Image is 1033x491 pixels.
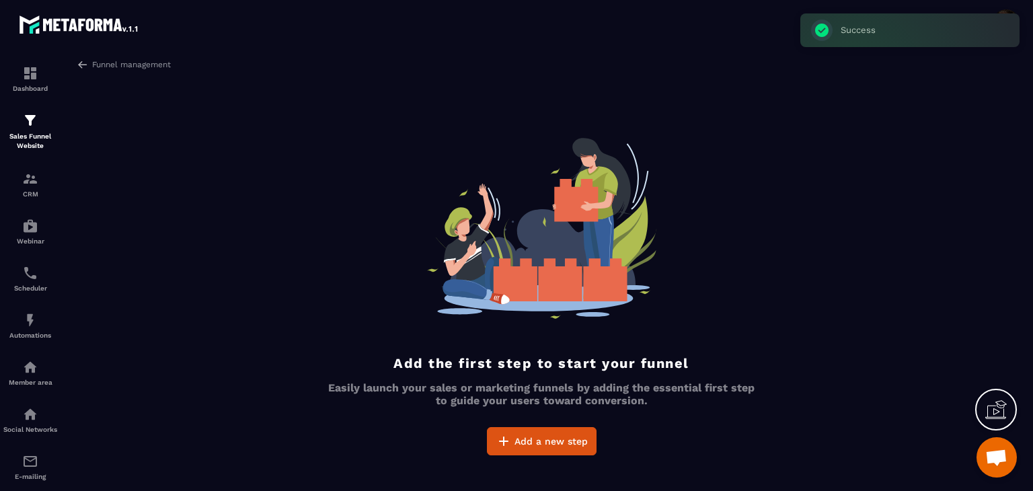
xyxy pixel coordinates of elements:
img: logo [19,12,140,36]
img: automations [22,312,38,328]
button: Add a new step [487,427,597,455]
img: social-network [22,406,38,422]
a: schedulerschedulerScheduler [3,255,57,302]
a: emailemailE-mailing [3,443,57,490]
img: automations [22,359,38,375]
p: Sales Funnel Website [3,132,57,151]
div: Mở cuộc trò chuyện [977,437,1017,478]
img: formation [22,171,38,187]
p: Webinar [3,237,57,245]
p: Scheduler [3,285,57,292]
p: Member area [3,379,57,386]
a: social-networksocial-networkSocial Networks [3,396,57,443]
a: automationsautomationsMember area [3,349,57,396]
img: automations [22,218,38,234]
img: scheduler [22,265,38,281]
a: Funnel management [77,59,171,71]
img: formation [22,65,38,81]
p: Dashboard [3,85,57,92]
p: Automations [3,332,57,339]
img: formation [22,112,38,128]
a: formationformationCRM [3,161,57,208]
img: arrow [77,59,89,71]
a: automationsautomationsAutomations [3,302,57,349]
img: empty-funnel-bg.aa6bca90.svg [426,138,657,319]
h4: Add the first step to start your funnel [323,355,760,371]
img: email [22,453,38,469]
span: Add a new step [514,435,588,448]
p: Easily launch your sales or marketing funnels by adding the essential first step to guide your us... [323,381,760,407]
p: CRM [3,190,57,198]
a: automationsautomationsWebinar [3,208,57,255]
a: formationformationSales Funnel Website [3,102,57,161]
p: E-mailing [3,473,57,480]
a: formationformationDashboard [3,55,57,102]
p: Social Networks [3,426,57,433]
